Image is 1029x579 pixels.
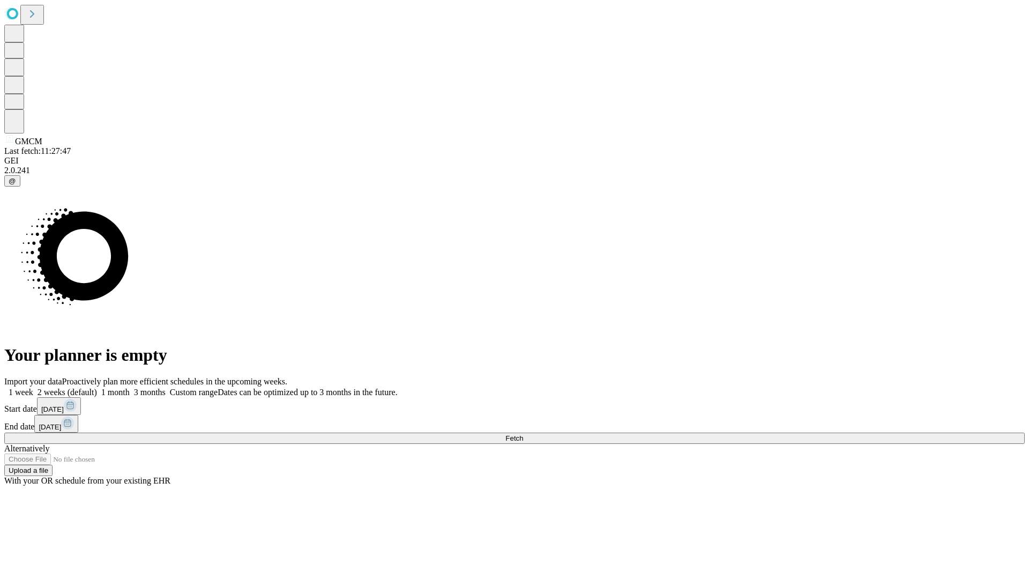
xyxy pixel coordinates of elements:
[15,137,42,146] span: GMCM
[4,175,20,187] button: @
[62,377,287,386] span: Proactively plan more efficient schedules in the upcoming weeks.
[4,146,71,155] span: Last fetch: 11:27:47
[4,444,49,453] span: Alternatively
[41,405,64,413] span: [DATE]
[505,434,523,442] span: Fetch
[134,388,166,397] span: 3 months
[9,177,16,185] span: @
[9,388,33,397] span: 1 week
[4,377,62,386] span: Import your data
[39,423,61,431] span: [DATE]
[4,397,1025,415] div: Start date
[34,415,78,433] button: [DATE]
[4,156,1025,166] div: GEI
[4,433,1025,444] button: Fetch
[170,388,218,397] span: Custom range
[4,345,1025,365] h1: Your planner is empty
[101,388,130,397] span: 1 month
[37,397,81,415] button: [DATE]
[218,388,397,397] span: Dates can be optimized up to 3 months in the future.
[4,476,170,485] span: With your OR schedule from your existing EHR
[4,166,1025,175] div: 2.0.241
[4,415,1025,433] div: End date
[4,465,53,476] button: Upload a file
[38,388,97,397] span: 2 weeks (default)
